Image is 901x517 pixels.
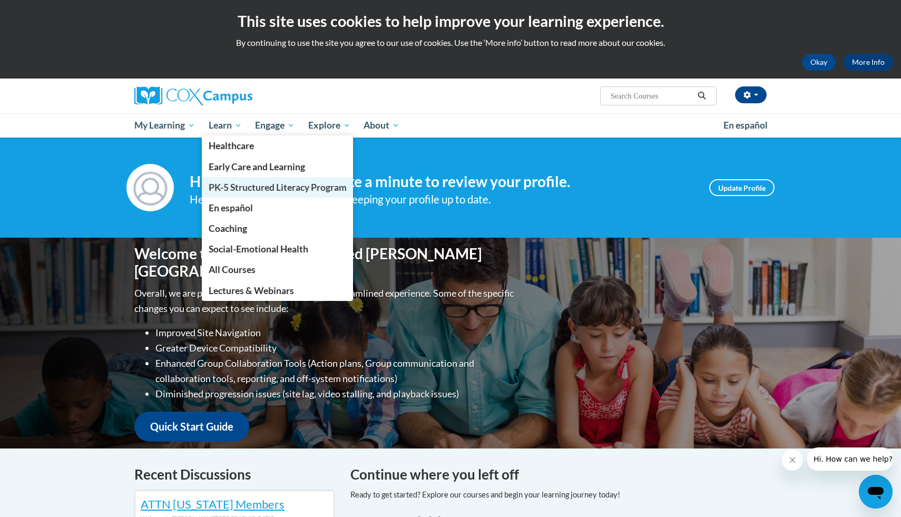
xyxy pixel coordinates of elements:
[301,113,357,138] a: Explore
[202,218,354,239] a: Coaching
[308,119,350,132] span: Explore
[202,259,354,280] a: All Courses
[735,86,767,103] button: Account Settings
[202,135,354,156] a: Healthcare
[255,119,295,132] span: Engage
[126,164,174,211] img: Profile Image
[155,325,516,340] li: Improved Site Navigation
[202,113,249,138] a: Learn
[209,182,347,193] span: PK-5 Structured Literacy Program
[134,86,335,105] a: Cox Campus
[134,412,249,442] a: Quick Start Guide
[802,54,836,71] button: Okay
[134,464,335,485] h4: Recent Discussions
[209,119,242,132] span: Learn
[128,113,202,138] a: My Learning
[8,37,893,48] p: By continuing to use the site you agree to our use of cookies. Use the ‘More info’ button to read...
[209,243,308,255] span: Social-Emotional Health
[155,356,516,386] li: Enhanced Group Collaboration Tools (Action plans, Group communication and collaboration tools, re...
[8,11,893,32] h2: This site uses cookies to help improve your learning experience.
[209,223,247,234] span: Coaching
[350,464,767,485] h4: Continue where you left off
[155,386,516,402] li: Diminished progression issues (site lag, video stalling, and playback issues)
[844,54,893,71] a: More Info
[202,280,354,301] a: Lectures & Webinars
[782,450,803,471] iframe: Close message
[209,285,294,296] span: Lectures & Webinars
[723,120,768,131] span: En español
[202,157,354,177] a: Early Care and Learning
[134,286,516,316] p: Overall, we are proud to provide you with a more streamlined experience. Some of the specific cha...
[202,239,354,259] a: Social-Emotional Health
[859,475,893,509] iframe: Button to launch messaging window
[155,340,516,356] li: Greater Device Compatibility
[134,245,516,280] h1: Welcome to the new and improved [PERSON_NAME][GEOGRAPHIC_DATA]
[190,173,693,191] h4: Hi [PERSON_NAME]! Take a minute to review your profile.
[709,179,775,196] a: Update Profile
[119,113,782,138] div: Main menu
[209,264,256,275] span: All Courses
[190,191,693,208] div: Help improve your experience by keeping your profile up to date.
[364,119,399,132] span: About
[202,198,354,218] a: En español
[209,140,254,151] span: Healthcare
[717,114,775,136] a: En español
[134,119,195,132] span: My Learning
[248,113,301,138] a: Engage
[209,202,253,213] span: En español
[610,90,694,102] input: Search Courses
[694,90,710,102] button: Search
[807,447,893,471] iframe: Message from company
[357,113,407,138] a: About
[202,177,354,198] a: PK-5 Structured Literacy Program
[141,497,285,511] a: ATTN [US_STATE] Members
[209,161,305,172] span: Early Care and Learning
[134,86,252,105] img: Cox Campus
